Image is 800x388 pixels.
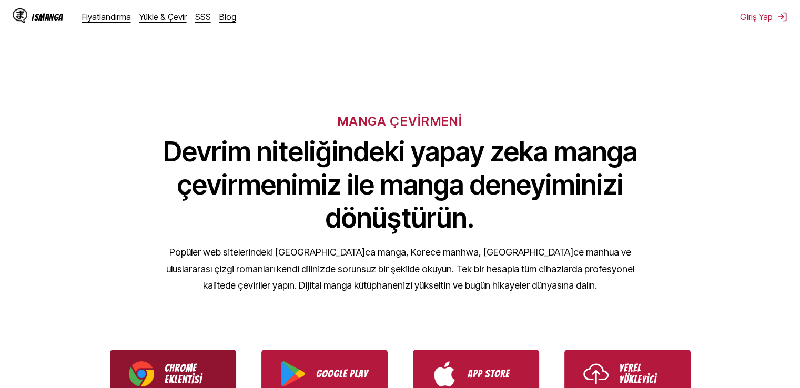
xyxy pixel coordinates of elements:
a: SSS [195,12,211,22]
img: Google Play logo [280,361,306,386]
p: App Store [468,368,520,380]
a: Blog [219,12,236,22]
h1: Devrim niteliğindeki yapay zeka manga çevirmenimiz ile manga deneyiminizi dönüştürün. [158,135,642,234]
a: Yükle & Çevir [139,12,187,22]
p: Yerel Yükleyici [619,362,672,385]
img: Upload icon [583,361,609,386]
p: Google Play [316,368,369,380]
p: Popüler web sitelerindeki [GEOGRAPHIC_DATA]ca manga, Korece manhwa, [GEOGRAPHIC_DATA]ce manhua ve... [158,244,642,294]
h6: MANGA ÇEVİRMENİ [338,114,462,129]
button: Giriş Yap [740,12,787,22]
a: Fiyatlandırma [82,12,131,22]
img: Chrome logo [129,361,154,386]
img: IsManga Logo [13,8,27,23]
img: App Store logo [432,361,457,386]
div: IsManga [32,12,63,22]
p: Chrome Eklentisi [165,362,217,385]
img: Sign out [777,12,787,22]
a: IsManga LogoIsManga [13,8,82,25]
